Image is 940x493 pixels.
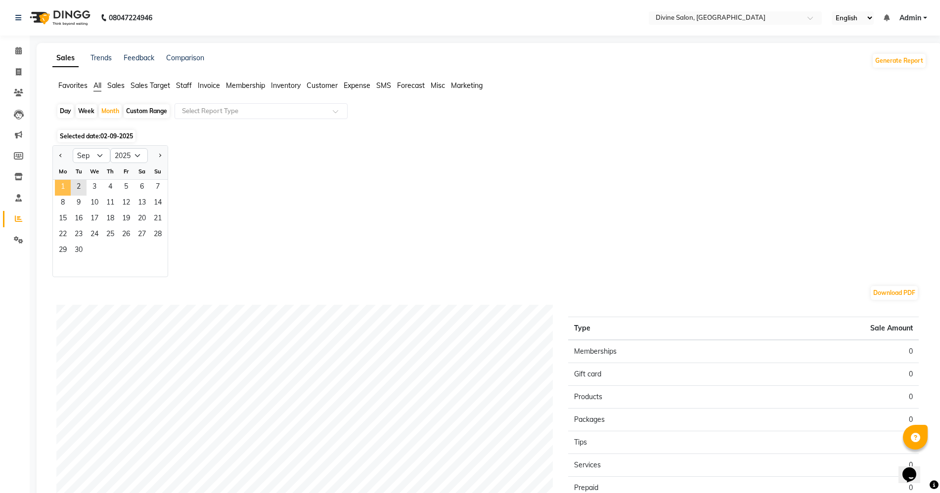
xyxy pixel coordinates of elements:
[198,81,220,90] span: Invoice
[87,211,102,227] span: 17
[568,431,744,454] td: Tips
[150,211,166,227] div: Sunday, September 21, 2025
[150,180,166,196] div: Sunday, September 7, 2025
[134,211,150,227] span: 20
[102,227,118,243] div: Thursday, September 25, 2025
[102,227,118,243] span: 25
[118,196,134,211] span: 12
[271,81,301,90] span: Inventory
[55,227,71,243] div: Monday, September 22, 2025
[226,81,265,90] span: Membership
[134,180,150,196] div: Saturday, September 6, 2025
[166,53,204,62] a: Comparison
[118,211,134,227] span: 19
[57,130,135,142] span: Selected date:
[150,164,166,179] div: Su
[71,180,87,196] span: 2
[87,164,102,179] div: We
[58,81,88,90] span: Favorites
[107,81,125,90] span: Sales
[87,180,102,196] span: 3
[568,386,744,409] td: Products
[87,196,102,211] span: 10
[71,180,87,196] div: Tuesday, September 2, 2025
[73,148,110,163] select: Select month
[87,211,102,227] div: Wednesday, September 17, 2025
[134,164,150,179] div: Sa
[344,81,370,90] span: Expense
[568,454,744,477] td: Services
[99,104,122,118] div: Month
[52,49,79,67] a: Sales
[873,54,926,68] button: Generate Report
[568,317,744,340] th: Type
[55,227,71,243] span: 22
[57,148,65,164] button: Previous month
[55,211,71,227] div: Monday, September 15, 2025
[743,386,919,409] td: 0
[568,363,744,386] td: Gift card
[102,211,118,227] div: Thursday, September 18, 2025
[568,340,744,363] td: Memberships
[71,211,87,227] div: Tuesday, September 16, 2025
[899,13,921,23] span: Admin
[118,180,134,196] div: Friday, September 5, 2025
[71,196,87,211] div: Tuesday, September 9, 2025
[743,363,919,386] td: 0
[118,164,134,179] div: Fr
[71,227,87,243] div: Tuesday, September 23, 2025
[134,227,150,243] div: Saturday, September 27, 2025
[118,196,134,211] div: Friday, September 12, 2025
[397,81,425,90] span: Forecast
[71,164,87,179] div: Tu
[55,196,71,211] span: 8
[150,196,166,211] span: 14
[150,180,166,196] span: 7
[55,243,71,259] div: Monday, September 29, 2025
[134,196,150,211] div: Saturday, September 13, 2025
[150,196,166,211] div: Sunday, September 14, 2025
[307,81,338,90] span: Customer
[134,211,150,227] div: Saturday, September 20, 2025
[871,286,918,300] button: Download PDF
[131,81,170,90] span: Sales Target
[134,180,150,196] span: 6
[102,196,118,211] span: 11
[743,340,919,363] td: 0
[124,53,154,62] a: Feedback
[150,227,166,243] div: Sunday, September 28, 2025
[743,454,919,477] td: 0
[76,104,97,118] div: Week
[134,196,150,211] span: 13
[451,81,483,90] span: Marketing
[176,81,192,90] span: Staff
[102,211,118,227] span: 18
[55,164,71,179] div: Mo
[118,211,134,227] div: Friday, September 19, 2025
[124,104,170,118] div: Custom Range
[102,196,118,211] div: Thursday, September 11, 2025
[55,180,71,196] span: 1
[134,227,150,243] span: 27
[743,431,919,454] td: 0
[87,180,102,196] div: Wednesday, September 3, 2025
[87,227,102,243] span: 24
[93,81,101,90] span: All
[71,243,87,259] div: Tuesday, September 30, 2025
[118,180,134,196] span: 5
[898,453,930,483] iframe: chat widget
[118,227,134,243] div: Friday, September 26, 2025
[109,4,152,32] b: 08047224946
[55,180,71,196] div: Monday, September 1, 2025
[102,164,118,179] div: Th
[57,104,74,118] div: Day
[71,227,87,243] span: 23
[431,81,445,90] span: Misc
[150,227,166,243] span: 28
[90,53,112,62] a: Trends
[568,409,744,431] td: Packages
[102,180,118,196] span: 4
[156,148,164,164] button: Next month
[100,132,133,140] span: 02-09-2025
[55,243,71,259] span: 29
